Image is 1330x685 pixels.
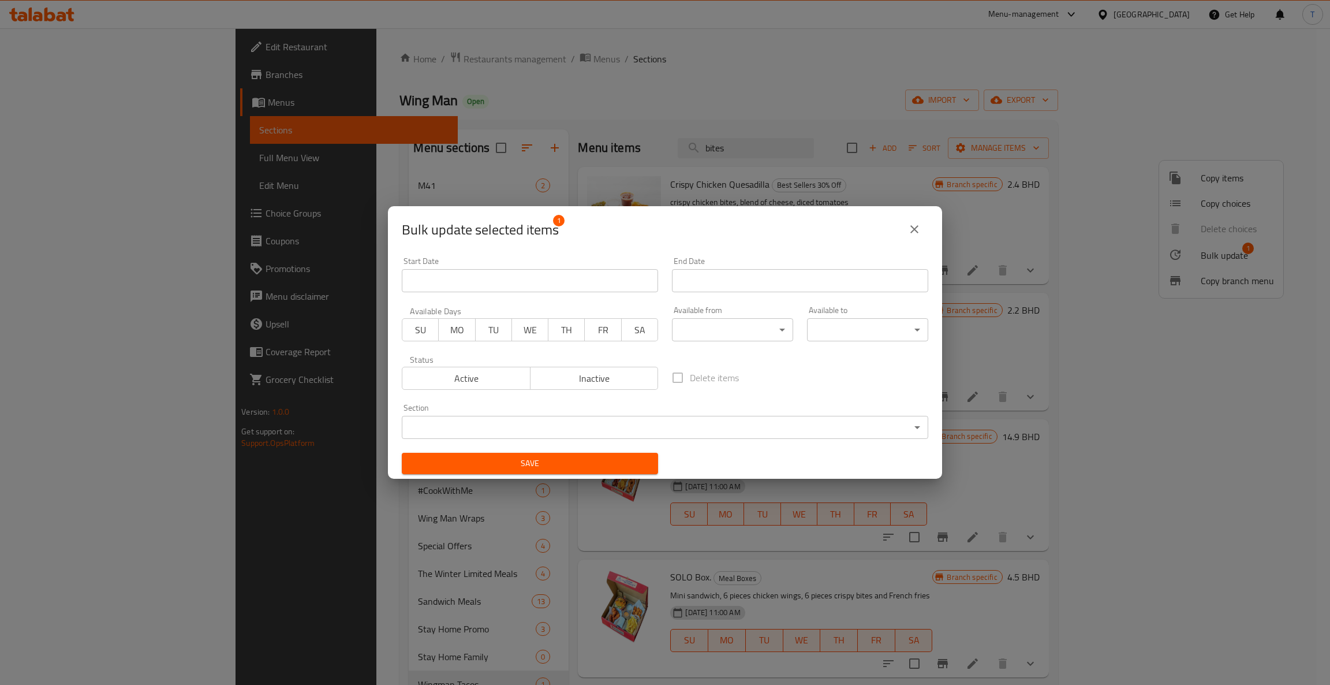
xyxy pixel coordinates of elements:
span: SA [626,322,653,338]
button: MO [438,318,475,341]
button: WE [511,318,548,341]
button: FR [584,318,621,341]
div: ​ [402,416,928,439]
button: Inactive [530,367,659,390]
span: Active [407,370,526,387]
button: SU [402,318,439,341]
span: TU [480,322,507,338]
span: TH [553,322,580,338]
div: ​ [807,318,928,341]
button: close [901,215,928,243]
span: FR [589,322,617,338]
div: ​ [672,318,793,341]
button: SA [621,318,658,341]
span: MO [443,322,470,338]
span: Delete items [690,371,739,385]
span: WE [517,322,544,338]
button: TU [475,318,512,341]
span: Selected items count [402,221,559,239]
span: SU [407,322,434,338]
button: Active [402,367,530,390]
span: Inactive [535,370,654,387]
span: 1 [553,215,565,226]
button: TH [548,318,585,341]
span: Save [411,456,649,471]
button: Save [402,453,658,474]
